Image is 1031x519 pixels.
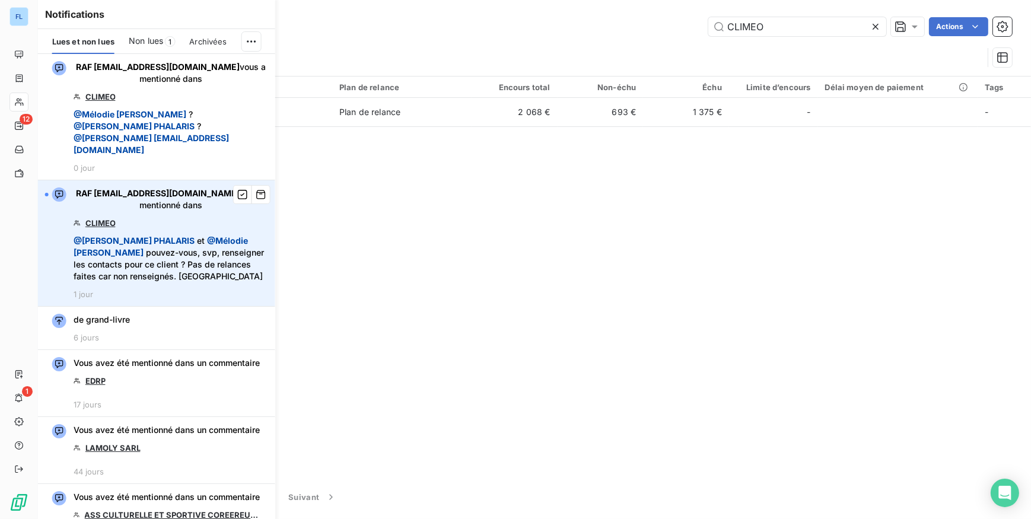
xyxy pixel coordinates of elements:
span: 0 jour [74,163,95,173]
span: Archivées [189,37,227,46]
span: 17 jours [74,400,101,409]
span: Lues et non lues [52,37,114,46]
div: Plan de relance [339,82,464,92]
a: CLIMEO [85,218,116,228]
div: Échu [650,82,722,92]
span: @ Mélodie [PERSON_NAME] [74,235,248,257]
button: Vous avez été mentionné dans un commentaireLAMOLY SARL44 jours [38,417,275,484]
td: 2 068 € [472,98,558,126]
div: Encours total [479,82,550,92]
button: RAF [EMAIL_ADDRESS][DOMAIN_NAME]vous a mentionné dansCLIMEO @[PERSON_NAME] PHALARIS et @Mélodie [... [38,180,275,307]
span: @ [PERSON_NAME] [EMAIL_ADDRESS][DOMAIN_NAME] [74,133,229,155]
span: de grand-livre [74,314,130,326]
span: RAF [EMAIL_ADDRESS][DOMAIN_NAME] [76,188,240,198]
span: @ [PERSON_NAME] PHALARIS [74,235,195,246]
div: Tags [985,82,1024,92]
span: Vous avez été mentionné dans un commentaire [74,424,260,436]
button: Vous avez été mentionné dans un commentaireEDRP17 jours [38,350,275,417]
button: Suivant [274,485,351,510]
div: Plan de relance [339,106,400,118]
div: Limite d’encours [736,82,811,92]
input: Rechercher [708,17,886,36]
a: EDRP [85,376,106,386]
div: FL [9,7,28,26]
img: Logo LeanPay [9,493,28,512]
span: 1 jour [74,289,93,299]
div: Non-échu [565,82,637,92]
span: 1 [22,386,33,397]
span: vous a mentionné dans [74,187,268,211]
div: Délai moyen de paiement [825,82,970,92]
div: Open Intercom Messenger [991,479,1019,507]
span: - [985,107,988,117]
span: @ [PERSON_NAME] PHALARIS [74,121,195,131]
span: Vous avez été mentionné dans un commentaire [74,357,260,369]
span: 1 [164,36,175,47]
span: Non lues [129,35,163,47]
a: CLIMEO [85,92,116,101]
button: de grand-livre6 jours [38,307,275,350]
span: RAF [EMAIL_ADDRESS][DOMAIN_NAME] [76,62,240,72]
span: Vous avez été mentionné dans un commentaire [74,491,260,503]
button: RAF [EMAIL_ADDRESS][DOMAIN_NAME]vous a mentionné dansCLIMEO @Mélodie [PERSON_NAME] ? @[PERSON_NAM... [38,54,275,180]
span: - [807,106,810,118]
span: 12 [20,114,33,125]
button: Actions [929,17,988,36]
td: 693 € [558,98,644,126]
span: vous a mentionné dans [74,61,268,85]
span: 44 jours [74,467,104,476]
span: @ Mélodie [PERSON_NAME] [74,109,186,119]
a: LAMOLY SARL [85,443,141,453]
td: 1 375 € [643,98,729,126]
h6: Notifications [45,7,268,21]
span: ? ? [74,109,268,156]
span: 6 jours [74,333,99,342]
span: et pouvez-vous, svp, renseigner les contacts pour ce client ? Pas de relances faites car non rens... [74,235,268,282]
